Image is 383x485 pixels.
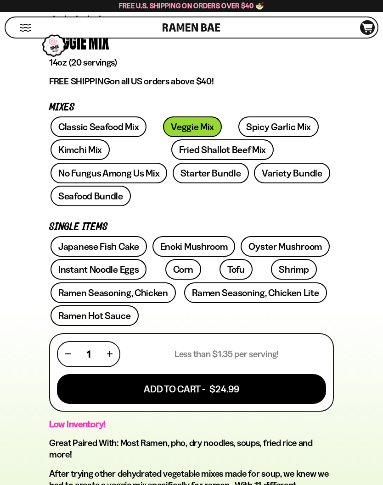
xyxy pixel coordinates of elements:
button: Mobile Menu Trigger [19,24,32,32]
p: Single Items [49,223,334,231]
a: Seafood Bundle [51,186,131,206]
a: Japanese Fish Cake [51,236,147,257]
h2: Great Paired With: Most Ramen, pho, dry noodles, soups, fried rice and more! [49,437,334,460]
a: Ramen Hot Sauce [51,305,139,326]
p: 14oz (20 servings) [49,57,334,68]
span: 1 [87,348,90,360]
a: Oyster Mushroom [241,236,330,257]
p: Mixes [49,103,334,112]
a: Ramen Seasoning, Chicken Lite [184,282,327,303]
a: Enoki Mushroom [152,236,236,257]
a: Kimchi Mix [51,139,110,160]
a: Instant Noodle Eggs [51,259,146,280]
a: No Fungus Among Us Mix [51,163,167,183]
p: on all US orders above $40! [49,76,334,87]
a: Variety Bundle [254,163,330,183]
a: Corn [165,259,201,280]
strong: Low Inventory! [49,419,106,430]
span: Free U.S. Shipping on Orders over $40 🍜 [119,1,265,10]
a: Starter Bundle [173,163,249,183]
button: Add To Cart - $24.99 [57,374,326,404]
strong: FREE SHIPPING [49,76,110,87]
a: Shrimp [271,259,316,280]
a: Tofu [220,259,253,280]
a: Ramen Seasoning, Chicken [51,282,176,303]
a: Fried Shallot Beef Mix [171,139,274,160]
a: Classic Seafood Mix [51,116,146,137]
p: Less than $1.35 per serving! [175,348,279,360]
a: Spicy Garlic Mix [238,116,319,137]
